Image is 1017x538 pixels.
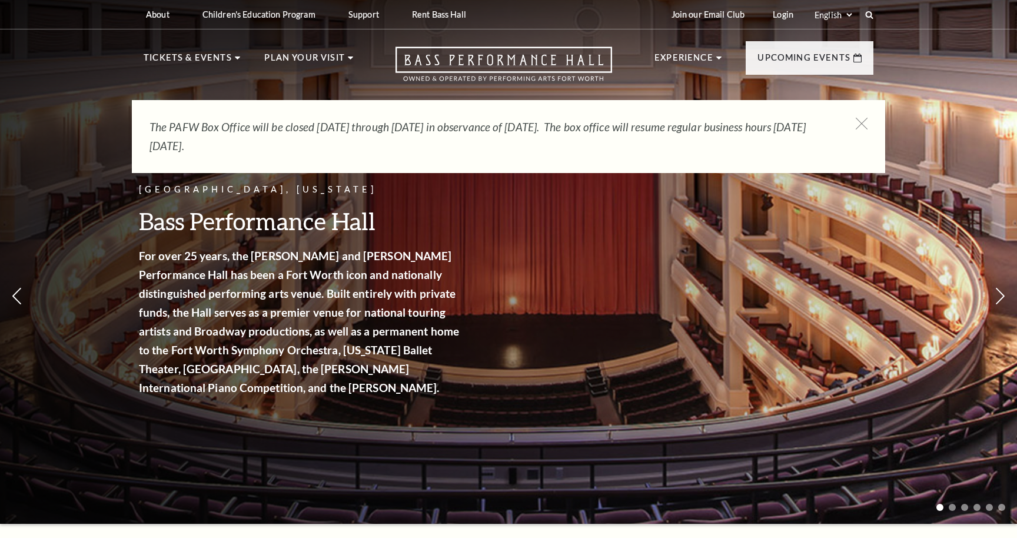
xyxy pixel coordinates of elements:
[757,51,850,72] p: Upcoming Events
[812,9,854,21] select: Select:
[144,51,232,72] p: Tickets & Events
[139,182,463,197] p: [GEOGRAPHIC_DATA], [US_STATE]
[654,51,713,72] p: Experience
[202,9,315,19] p: Children's Education Program
[139,249,459,394] strong: For over 25 years, the [PERSON_NAME] and [PERSON_NAME] Performance Hall has been a Fort Worth ico...
[149,120,806,152] em: The PAFW Box Office will be closed [DATE] through [DATE] in observance of [DATE]. The box office ...
[139,206,463,236] h3: Bass Performance Hall
[146,9,169,19] p: About
[412,9,466,19] p: Rent Bass Hall
[264,51,345,72] p: Plan Your Visit
[348,9,379,19] p: Support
